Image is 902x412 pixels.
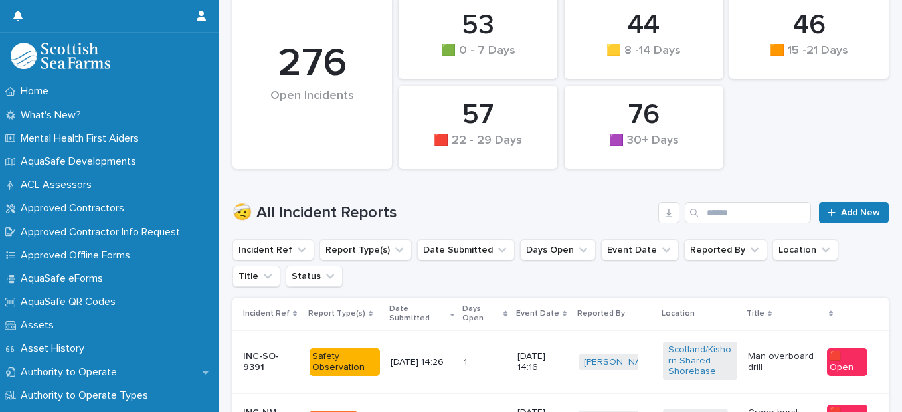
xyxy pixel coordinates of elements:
p: Location [662,306,695,321]
button: Incident Ref [232,239,314,260]
div: 🟧 15 -21 Days [752,44,866,72]
p: AquaSafe Developments [15,155,147,168]
p: Days Open [462,302,500,326]
p: Assets [15,319,64,332]
p: Authority to Operate [15,366,128,379]
button: Location [772,239,838,260]
p: Reported By [577,306,625,321]
h1: 🤕 All Incident Reports [232,203,653,223]
span: Add New [841,208,880,217]
a: Add New [819,202,889,223]
p: 1 [464,354,470,368]
p: [DATE] 14:26 [391,357,453,368]
button: Status [286,266,343,287]
p: Approved Contractors [15,202,135,215]
div: 57 [421,98,535,132]
p: AquaSafe eForms [15,272,114,285]
p: Man overboard drill [748,351,817,373]
button: Reported By [684,239,767,260]
div: 🟥 22 - 29 Days [421,134,535,161]
p: Mental Health First Aiders [15,132,149,145]
button: Report Type(s) [319,239,412,260]
input: Search [685,202,811,223]
div: 46 [752,9,866,42]
p: Date Submitted [389,302,447,326]
tr: INC-SO-9391Safety Observation[DATE] 14:2611 [DATE] 14:16[PERSON_NAME] Scotland/Kishorn Shared Sho... [232,330,889,393]
p: ACL Assessors [15,179,102,191]
p: Authority to Operate Types [15,389,159,402]
div: 53 [421,9,535,42]
div: 🟪 30+ Days [587,134,701,161]
p: INC-SO-9391 [243,351,299,373]
div: 276 [255,40,369,88]
a: Scotland/Kishorn Shared Shorebase [668,344,731,377]
div: 🟥 Open [827,348,867,376]
p: Report Type(s) [308,306,365,321]
p: Asset History [15,342,95,355]
p: Approved Offline Forms [15,249,141,262]
div: 🟨 8 -14 Days [587,44,701,72]
p: Home [15,85,59,98]
p: AquaSafe QR Codes [15,296,126,308]
p: What's New? [15,109,92,122]
p: Approved Contractor Info Request [15,226,191,239]
p: Event Date [516,306,559,321]
p: Title [747,306,765,321]
img: bPIBxiqnSb2ggTQWdOVV [11,43,110,69]
p: [DATE] 14:16 [517,351,569,373]
a: [PERSON_NAME] [584,357,656,368]
div: 🟩 0 - 7 Days [421,44,535,72]
button: Date Submitted [417,239,515,260]
div: 76 [587,98,701,132]
p: Incident Ref [243,306,290,321]
div: Safety Observation [310,348,380,376]
button: Event Date [601,239,679,260]
button: Days Open [520,239,596,260]
div: Open Incidents [255,89,369,131]
div: 44 [587,9,701,42]
button: Title [232,266,280,287]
